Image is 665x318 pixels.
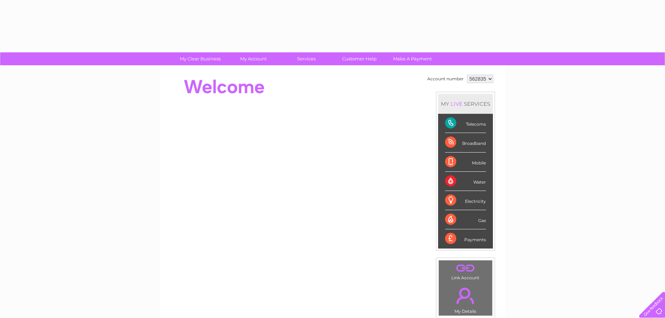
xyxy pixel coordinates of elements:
[445,172,486,191] div: Water
[445,153,486,172] div: Mobile
[449,101,464,107] div: LIVE
[384,52,441,65] a: Make A Payment
[441,262,490,274] a: .
[445,191,486,210] div: Electricity
[331,52,388,65] a: Customer Help
[445,114,486,133] div: Telecoms
[224,52,282,65] a: My Account
[438,260,493,282] td: Link Account
[278,52,335,65] a: Services
[445,210,486,229] div: Gas
[445,229,486,248] div: Payments
[171,52,229,65] a: My Clear Business
[441,283,490,308] a: .
[438,94,493,114] div: MY SERVICES
[426,73,465,85] td: Account number
[445,133,486,152] div: Broadband
[438,282,493,316] td: My Details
